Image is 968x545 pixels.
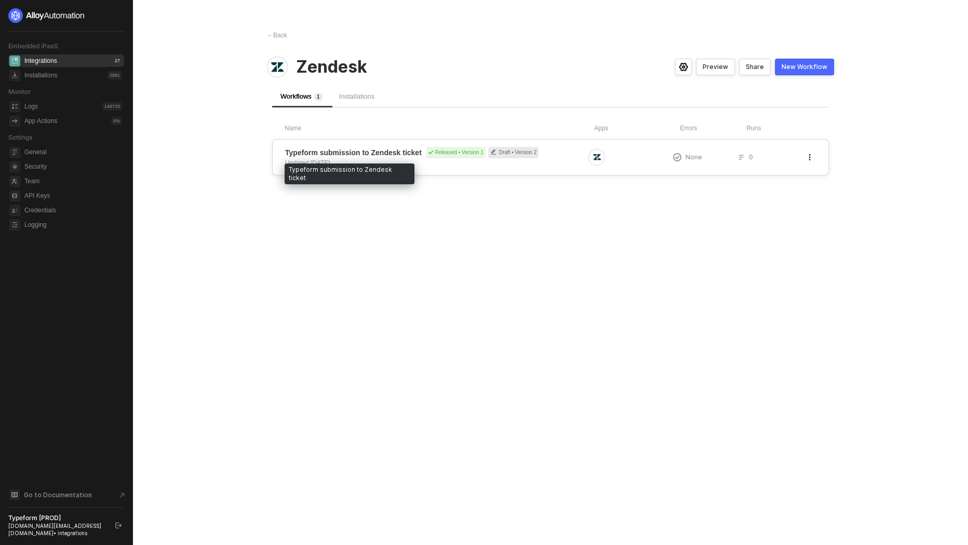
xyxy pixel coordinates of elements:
span: documentation [9,489,20,500]
span: Logging [24,219,122,231]
span: 0 [748,153,752,161]
img: icon [593,153,601,161]
div: New Workflow [782,63,827,71]
span: general [9,147,20,158]
span: Security [24,160,122,173]
div: Typeform [PROD] [8,514,106,522]
span: Zendesk [296,57,367,77]
div: Installations [24,71,57,80]
div: Preview [703,63,728,71]
span: Settings [8,133,32,141]
div: Errors [680,124,746,133]
button: Preview [696,59,735,75]
img: integration-icon [271,61,284,73]
span: api-key [9,190,20,201]
div: App Actions [24,117,57,126]
span: Installations [339,92,375,100]
span: General [24,146,122,158]
div: [DOMAIN_NAME][EMAIL_ADDRESS][DOMAIN_NAME] • integrations [8,522,106,537]
button: New Workflow [775,59,834,75]
span: Credentials [24,204,122,216]
div: 2881 [107,71,122,79]
div: Share [746,63,764,71]
div: 149733 [102,102,122,111]
span: Embedded iPaaS [8,42,58,50]
span: None [685,153,702,161]
span: icon-app-actions [9,116,20,127]
img: logo [8,8,85,23]
span: icon-exclamation [673,153,681,161]
span: logging [9,220,20,230]
span: icon-logs [9,101,20,112]
span: Go to Documentation [24,491,92,499]
div: Back [267,31,287,40]
span: team [9,176,20,187]
div: Released • Version 1 [426,147,486,158]
div: 0 % [111,117,122,125]
div: Runs [746,124,816,133]
span: integrations [9,56,20,66]
span: 1 [317,94,320,100]
span: Monitor [8,88,31,96]
span: document-arrow [117,490,127,500]
div: Integrations [24,57,57,65]
span: API Keys [24,189,122,202]
button: Share [739,59,771,75]
span: icon-settings [679,63,688,71]
div: Apps [594,124,680,133]
span: Typeform submission to Zendesk ticket [285,147,422,158]
span: installations [9,70,20,81]
span: icon-list [738,154,744,160]
div: 27 [113,57,122,65]
span: Team [24,175,122,187]
span: security [9,161,20,172]
span: credentials [9,205,20,216]
div: Draft • Version 2 [488,147,539,158]
a: logo [8,8,124,23]
a: Knowledge Base [8,488,125,501]
span: ← [267,32,273,39]
div: Logs [24,102,38,111]
div: Typeform submission to Zendesk ticket [285,163,414,184]
div: Name [285,124,594,133]
div: Updated [DATE] [285,158,330,168]
span: Workflows [280,92,322,100]
span: logout [115,522,122,528]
